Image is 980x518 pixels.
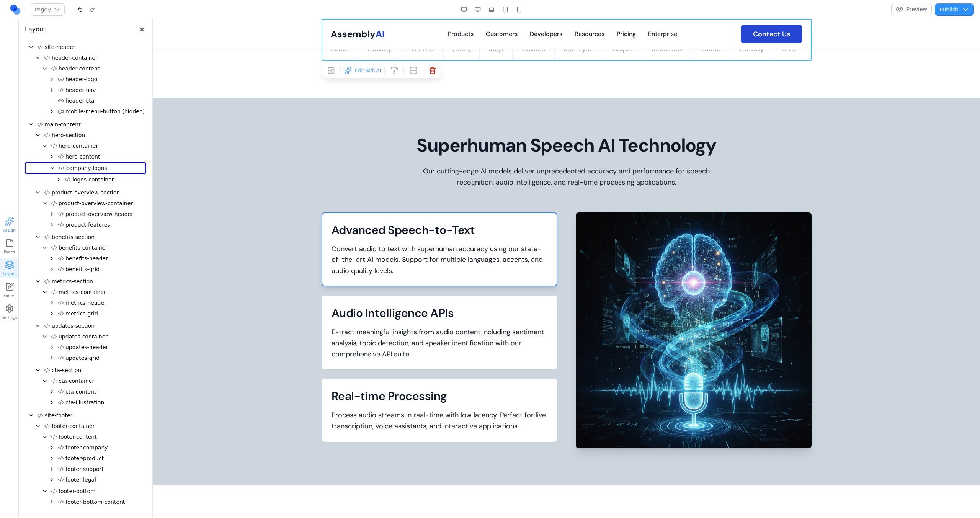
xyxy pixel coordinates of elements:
button: Desktop [472,3,484,16]
button: Collapse [42,434,48,440]
span: header-container [52,54,98,62]
button: benefits-grid [55,264,146,275]
button: Preview [891,3,932,15]
span: footer-support [65,465,104,473]
button: Collapse [42,65,48,72]
span: footer-company [65,444,108,451]
button: Laptop [485,3,498,16]
button: Expand [49,466,55,472]
button: Collapse [35,278,41,284]
button: Collapse [35,423,41,429]
span: product-overview-container [59,199,133,207]
button: logos-container [62,174,146,185]
iframe: Preview [153,19,980,518]
button: Expand [49,255,55,261]
button: Collapse [35,132,41,138]
span: hero-content [65,153,100,160]
button: benefits-header [55,253,146,264]
button: Expand [49,444,55,451]
button: site-footer [34,410,146,421]
button: Collapse [35,55,41,61]
button: product-overview-header [55,209,146,219]
button: benefits-container [48,242,146,253]
button: hero-container [48,141,146,151]
button: Expand [49,266,55,272]
button: benefits-section [41,232,146,242]
h3: Real-time Processing [179,370,395,385]
button: Expand [49,154,55,160]
span: updates-container [59,333,108,340]
span: footer-bottom [59,487,96,495]
button: footer-content [48,431,146,442]
span: benefits-container [59,244,108,252]
button: Expand [49,300,55,306]
button: cta-section [41,365,146,376]
button: Desktop Wide [458,3,470,16]
span: metrics-header [65,299,106,307]
span: main-content [45,121,81,128]
button: Expand [49,389,55,395]
span: metrics-section [52,278,93,285]
button: hero-content [55,151,146,162]
span: mobile-menu-button (hidden) [65,108,145,115]
p: Extract meaningful insights from audio content including sentiment analysis, topic detection, and... [179,308,395,341]
span: footer-content [59,433,97,441]
button: Expand [49,499,55,505]
button: footer-product [55,453,146,464]
button: footer-bottom [48,486,146,497]
button: Collapse [42,378,48,384]
button: main-content [34,119,146,130]
button: Collapse [35,367,41,373]
button: product-features [55,219,146,230]
span: cta-section [52,366,81,374]
button: Collapse [42,333,48,340]
button: cta-content [55,386,146,397]
button: Edit with AI [344,67,381,74]
button: Collapse [42,488,48,494]
span: benefits-grid [65,265,100,273]
button: Collapse [28,121,34,127]
button: cta-container [48,376,146,386]
button: Tablet [499,3,511,16]
p: Our cutting-edge AI models deliver unprecedented accuracy and performance for speech recognition,... [267,147,561,169]
button: Expand [49,355,55,361]
button: header-content [48,63,146,74]
button: site-header [34,42,146,52]
button: Collapse [35,323,41,329]
span: header-content [59,65,100,72]
button: metrics-section [41,276,146,287]
button: footer-support [55,464,146,474]
button: Page:/ [31,3,65,16]
h3: Audio Intelligence APIs [179,287,395,302]
button: Collapse [35,234,41,240]
span: logos-container [72,176,114,183]
button: Expand [49,211,55,217]
button: Collapse [42,200,48,206]
button: Expand [49,477,55,483]
span: header-cta [65,97,94,105]
button: footer-company [55,442,146,453]
button: Expand [49,310,55,317]
button: Collapse [35,190,41,196]
button: updates-container [48,331,146,342]
button: Collapse [42,289,48,295]
span: cta-container [59,377,94,385]
span: product-features [65,221,110,229]
button: Collapse [42,143,48,149]
button: cta-illustration [55,397,146,408]
span: AI Edit [3,227,15,233]
span: footer-product [65,454,104,462]
button: product-overview-container [48,198,146,209]
span: footer-container [52,422,95,430]
p: Process audio streams in real-time with low latency. Perfect for live transcription, voice assist... [179,391,395,413]
span: header-nav [65,86,96,94]
button: Expand [56,176,62,183]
